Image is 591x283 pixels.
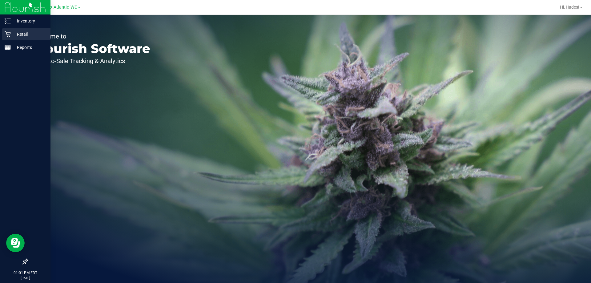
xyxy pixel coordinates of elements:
[6,234,25,252] iframe: Resource center
[3,270,48,276] p: 01:01 PM EDT
[5,18,11,24] inline-svg: Inventory
[11,30,48,38] p: Retail
[560,5,579,10] span: Hi, Hades!
[33,33,150,39] p: Welcome to
[11,17,48,25] p: Inventory
[5,44,11,51] inline-svg: Reports
[45,5,77,10] span: Jax Atlantic WC
[5,31,11,37] inline-svg: Retail
[11,44,48,51] p: Reports
[33,42,150,55] p: Flourish Software
[3,276,48,280] p: [DATE]
[33,58,150,64] p: Seed-to-Sale Tracking & Analytics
